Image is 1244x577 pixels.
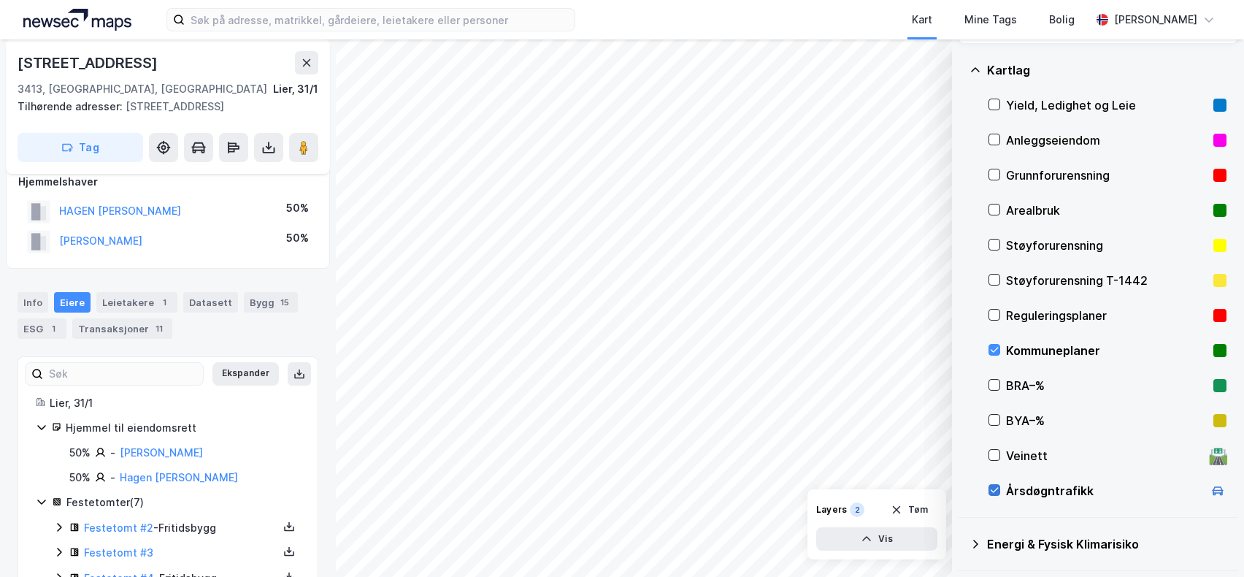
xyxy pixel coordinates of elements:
[212,362,279,386] button: Ekspander
[1114,11,1197,28] div: [PERSON_NAME]
[1006,377,1207,394] div: BRA–%
[1006,447,1203,465] div: Veinett
[18,292,48,313] div: Info
[1049,11,1075,28] div: Bolig
[18,51,161,74] div: [STREET_ADDRESS]
[273,80,318,98] div: Lier, 31/1
[1171,507,1244,577] iframe: Chat Widget
[1006,272,1207,289] div: Støyforurensning T-1442
[18,100,126,112] span: Tilhørende adresser:
[1006,482,1203,500] div: Årsdøgntrafikk
[1006,167,1207,184] div: Grunnforurensning
[157,295,172,310] div: 1
[816,504,847,516] div: Layers
[987,535,1226,553] div: Energi & Fysisk Klimarisiko
[66,494,300,511] div: Festetomter ( 7 )
[1006,131,1207,149] div: Anleggseiendom
[72,318,172,339] div: Transaksjoner
[120,471,238,484] a: Hagen [PERSON_NAME]
[69,469,91,486] div: 50%
[881,498,937,521] button: Tøm
[46,321,61,336] div: 1
[1006,342,1207,359] div: Kommuneplaner
[183,292,238,313] div: Datasett
[96,292,177,313] div: Leietakere
[50,394,300,412] div: Lier, 31/1
[120,446,203,459] a: [PERSON_NAME]
[912,11,932,28] div: Kart
[286,229,309,247] div: 50%
[69,444,91,462] div: 50%
[110,444,115,462] div: -
[18,133,143,162] button: Tag
[816,527,937,551] button: Vis
[1208,446,1228,465] div: 🛣️
[110,469,115,486] div: -
[286,199,309,217] div: 50%
[66,419,300,437] div: Hjemmel til eiendomsrett
[1171,507,1244,577] div: Kontrollprogram for chat
[964,11,1017,28] div: Mine Tags
[23,9,131,31] img: logo.a4113a55bc3d86da70a041830d287a7e.svg
[18,98,307,115] div: [STREET_ADDRESS]
[18,80,267,98] div: 3413, [GEOGRAPHIC_DATA], [GEOGRAPHIC_DATA]
[185,9,575,31] input: Søk på adresse, matrikkel, gårdeiere, leietakere eller personer
[84,519,278,537] div: - Fritidsbygg
[84,521,153,534] a: Festetomt #2
[1006,307,1207,324] div: Reguleringsplaner
[152,321,166,336] div: 11
[54,292,91,313] div: Eiere
[84,546,153,559] a: Festetomt #3
[18,173,318,191] div: Hjemmelshaver
[1006,237,1207,254] div: Støyforurensning
[43,363,203,385] input: Søk
[277,295,292,310] div: 15
[1006,202,1207,219] div: Arealbruk
[18,318,66,339] div: ESG
[244,292,298,313] div: Bygg
[850,503,864,517] div: 2
[1006,96,1207,114] div: Yield, Ledighet og Leie
[1006,412,1207,429] div: BYA–%
[987,61,1226,79] div: Kartlag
